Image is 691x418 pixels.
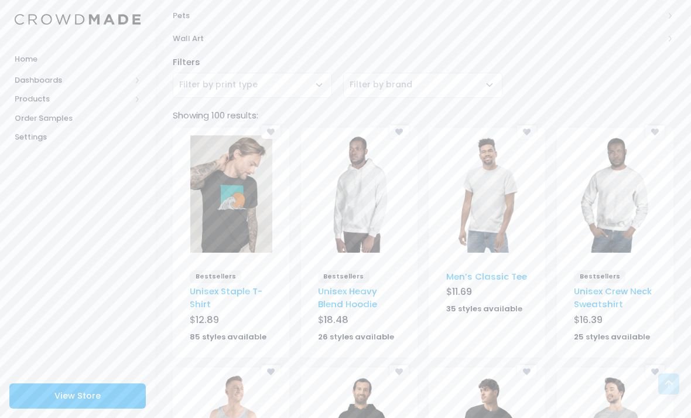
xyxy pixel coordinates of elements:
span: Products [15,93,131,105]
span: 16.39 [580,313,603,327]
span: Filter by brand [350,79,412,91]
a: Unisex Staple T-Shirt [190,285,262,310]
span: Order Samples [15,113,141,124]
span: Bestsellers [190,270,241,283]
span: View Store [54,390,101,402]
strong: 25 styles available [574,331,650,342]
span: Filter by print type [179,79,258,91]
span: Pets [173,10,663,22]
a: Unisex Crew Neck Sweatshirt [574,285,652,310]
span: 12.89 [196,313,219,327]
img: Logo [15,14,141,25]
span: Bestsellers [318,270,370,283]
strong: 85 styles available [190,331,266,342]
span: Filter by brand [350,79,412,90]
div: $ [446,285,529,301]
span: Filter by print type [179,79,258,90]
span: 18.48 [324,313,348,327]
span: Settings [15,131,141,143]
strong: 26 styles available [318,331,394,342]
span: 11.69 [452,285,472,298]
div: Filters [167,56,679,69]
div: $ [318,313,401,329]
span: Filter by brand [343,73,502,98]
div: $ [190,313,272,329]
strong: 35 styles available [446,303,522,314]
span: Wall Art [173,33,663,45]
div: Showing 100 results: [167,109,679,122]
a: Men’s Classic Tee [446,270,527,283]
span: Dashboards [15,74,131,86]
a: Unisex Heavy Blend Hoodie [318,285,377,310]
span: Filter by print type [173,73,332,98]
a: View Store [9,383,146,409]
span: Home [15,53,141,65]
div: $ [574,313,656,329]
span: Bestsellers [574,270,625,283]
